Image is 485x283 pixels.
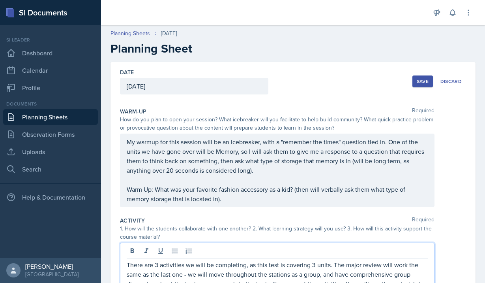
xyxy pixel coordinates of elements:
span: Required [412,217,434,225]
a: Uploads [3,144,98,160]
a: Search [3,161,98,177]
label: Warm-Up [120,108,146,115]
a: Profile [3,80,98,96]
button: Save [412,75,433,87]
p: Warm Up: What was your favorite fashion accessory as a kid? (then will verbally ask them what typ... [127,185,428,204]
div: How do you plan to open your session? What icebreaker will you facilitate to help build community... [120,115,434,132]
label: Date [120,68,134,76]
div: Save [417,78,429,85]
div: Discard [440,78,462,85]
a: Calendar [3,62,98,78]
div: [GEOGRAPHIC_DATA] [25,270,79,278]
label: Activity [120,217,145,225]
h2: Planning Sheet [110,42,476,56]
a: Planning Sheets [110,29,150,38]
div: [DATE] [161,29,177,38]
a: Observation Forms [3,126,98,142]
div: [PERSON_NAME] [25,262,79,270]
p: My warmup for this session will be an icebreaker, with a "remember the times" question tied in. O... [127,137,428,175]
div: Si leader [3,36,98,43]
div: 1. How will the students collaborate with one another? 2. What learning strategy will you use? 3.... [120,225,434,241]
a: Dashboard [3,45,98,61]
div: Help & Documentation [3,189,98,205]
button: Discard [436,75,466,87]
span: Required [412,108,434,115]
a: Planning Sheets [3,109,98,125]
div: Documents [3,100,98,108]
